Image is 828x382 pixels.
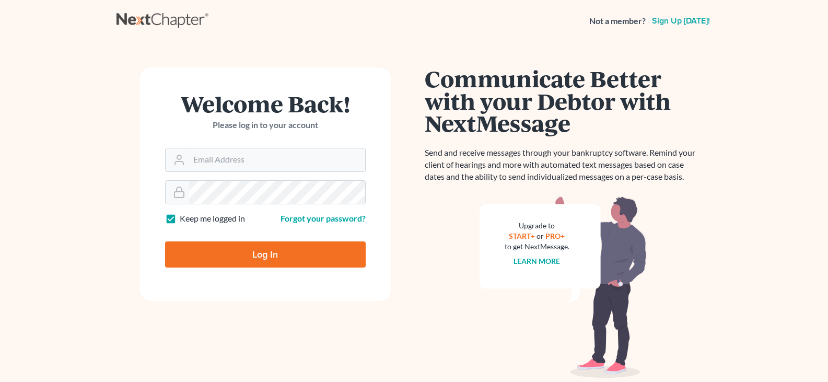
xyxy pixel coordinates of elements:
[180,213,245,225] label: Keep me logged in
[189,148,365,171] input: Email Address
[425,147,702,183] p: Send and receive messages through your bankruptcy software. Remind your client of hearings and mo...
[514,257,560,265] a: Learn more
[480,195,647,378] img: nextmessage_bg-59042aed3d76b12b5cd301f8e5b87938c9018125f34e5fa2b7a6b67550977c72.svg
[650,17,712,25] a: Sign up [DATE]!
[425,67,702,134] h1: Communicate Better with your Debtor with NextMessage
[281,213,366,223] a: Forgot your password?
[505,241,569,252] div: to get NextMessage.
[165,241,366,268] input: Log In
[537,231,544,240] span: or
[505,221,569,231] div: Upgrade to
[165,119,366,131] p: Please log in to your account
[589,15,646,27] strong: Not a member?
[509,231,535,240] a: START+
[165,92,366,115] h1: Welcome Back!
[545,231,565,240] a: PRO+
